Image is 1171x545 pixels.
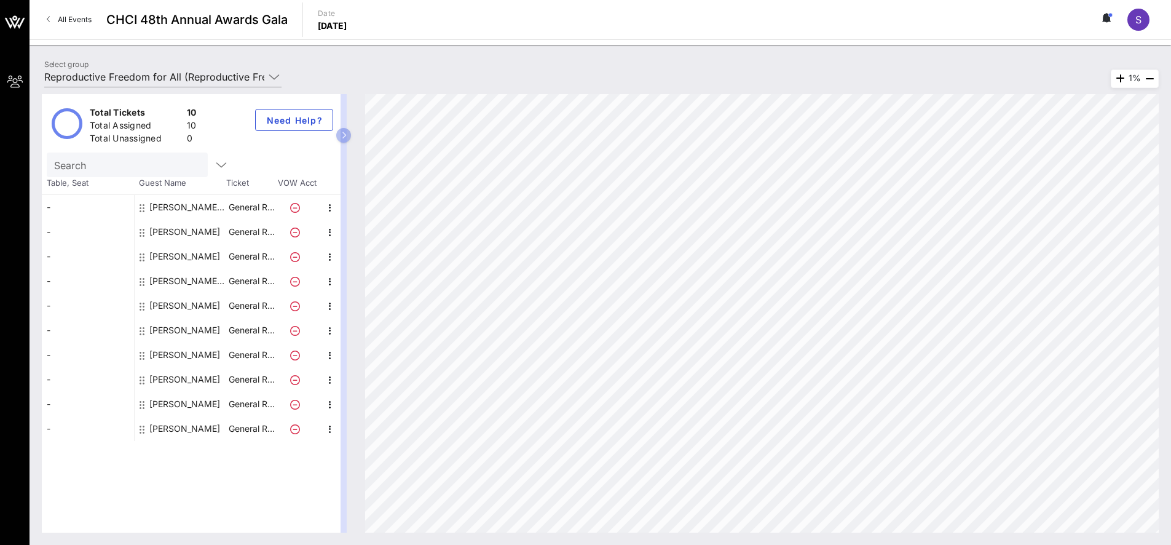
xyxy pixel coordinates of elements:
[42,343,134,367] div: -
[42,416,134,441] div: -
[187,132,197,148] div: 0
[255,109,333,131] button: Need Help?
[149,269,227,293] div: Amy Williams Navarro
[42,220,134,244] div: -
[227,367,276,392] p: General R…
[149,293,220,318] div: Arlin Martinez
[227,343,276,367] p: General R…
[90,119,182,135] div: Total Assigned
[42,244,134,269] div: -
[227,269,276,293] p: General R…
[149,416,220,441] div: Stephanie Yost
[266,115,323,125] span: Need Help?
[227,244,276,269] p: General R…
[90,132,182,148] div: Total Unassigned
[42,177,134,189] span: Table, Seat
[42,269,134,293] div: -
[1135,14,1141,26] span: S
[227,220,276,244] p: General R…
[227,195,276,220] p: General R…
[42,392,134,416] div: -
[58,15,92,24] span: All Events
[318,20,347,32] p: [DATE]
[42,293,134,318] div: -
[227,318,276,343] p: General R…
[149,220,220,244] div: Adrienne Castro
[226,177,275,189] span: Ticket
[44,60,89,69] label: Select group
[227,392,276,416] p: General R…
[149,195,227,220] div: Abigail Zapote Cortes
[1111,70,1159,88] div: 1%
[187,119,197,135] div: 10
[106,10,288,29] span: CHCI 48th Annual Awards Gala
[1127,9,1149,31] div: S
[42,367,134,392] div: -
[42,195,134,220] div: -
[90,106,182,122] div: Total Tickets
[149,392,220,416] div: Silvina Alarcón
[227,293,276,318] p: General R…
[42,318,134,343] div: -
[149,343,220,367] div: Kathernine Olivera
[187,106,197,122] div: 10
[227,416,276,441] p: General R…
[134,177,226,189] span: Guest Name
[149,244,220,269] div: Alejandro Garcia
[39,10,99,30] a: All Events
[318,7,347,20] p: Date
[149,367,220,392] div: Marcos Bustamante
[149,318,220,343] div: John Weber
[275,177,318,189] span: VOW Acct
